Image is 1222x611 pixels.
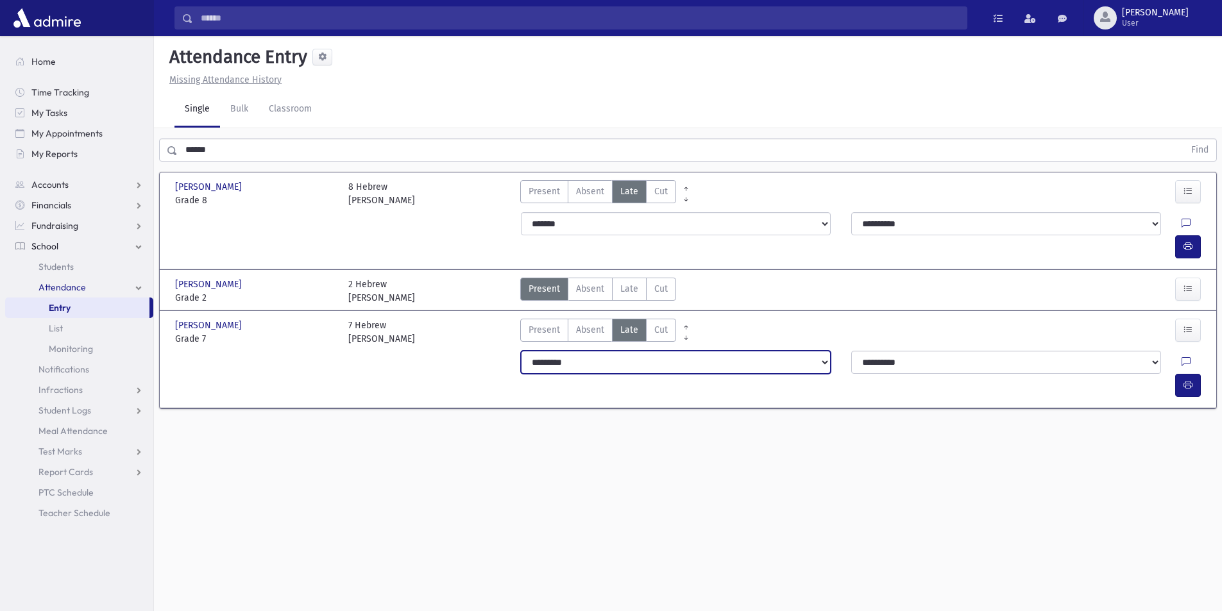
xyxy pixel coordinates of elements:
[5,339,153,359] a: Monitoring
[1122,8,1189,18] span: [PERSON_NAME]
[31,220,78,231] span: Fundraising
[1184,139,1216,161] button: Find
[38,425,108,437] span: Meal Attendance
[654,323,668,337] span: Cut
[348,278,415,305] div: 2 Hebrew [PERSON_NAME]
[38,487,94,498] span: PTC Schedule
[620,323,638,337] span: Late
[5,123,153,144] a: My Appointments
[31,179,69,190] span: Accounts
[5,318,153,339] a: List
[5,503,153,523] a: Teacher Schedule
[38,466,93,478] span: Report Cards
[520,278,676,305] div: AttTypes
[175,180,244,194] span: [PERSON_NAME]
[5,103,153,123] a: My Tasks
[174,92,220,128] a: Single
[529,282,560,296] span: Present
[38,446,82,457] span: Test Marks
[164,46,307,68] h5: Attendance Entry
[520,180,676,207] div: AttTypes
[529,323,560,337] span: Present
[175,278,244,291] span: [PERSON_NAME]
[576,185,604,198] span: Absent
[38,507,110,519] span: Teacher Schedule
[5,256,153,277] a: Students
[5,297,149,318] a: Entry
[38,364,89,375] span: Notifications
[38,261,74,272] span: Students
[5,359,153,380] a: Notifications
[49,343,93,355] span: Monitoring
[49,322,63,334] span: List
[5,400,153,421] a: Student Logs
[5,482,153,503] a: PTC Schedule
[5,195,153,215] a: Financials
[175,194,335,207] span: Grade 8
[5,441,153,462] a: Test Marks
[520,319,676,346] div: AttTypes
[576,323,604,337] span: Absent
[175,332,335,346] span: Grade 7
[169,74,282,85] u: Missing Attendance History
[38,405,91,416] span: Student Logs
[654,185,668,198] span: Cut
[5,277,153,297] a: Attendance
[49,302,71,314] span: Entry
[348,180,415,207] div: 8 Hebrew [PERSON_NAME]
[5,215,153,236] a: Fundraising
[31,87,89,98] span: Time Tracking
[576,282,604,296] span: Absent
[31,199,71,211] span: Financials
[5,51,153,72] a: Home
[10,5,84,31] img: AdmirePro
[654,282,668,296] span: Cut
[5,421,153,441] a: Meal Attendance
[259,92,322,128] a: Classroom
[31,240,58,252] span: School
[164,74,282,85] a: Missing Attendance History
[5,462,153,482] a: Report Cards
[5,82,153,103] a: Time Tracking
[1122,18,1189,28] span: User
[5,144,153,164] a: My Reports
[529,185,560,198] span: Present
[193,6,967,29] input: Search
[31,128,103,139] span: My Appointments
[5,174,153,195] a: Accounts
[175,319,244,332] span: [PERSON_NAME]
[220,92,259,128] a: Bulk
[38,281,86,293] span: Attendance
[31,56,56,67] span: Home
[175,291,335,305] span: Grade 2
[38,384,83,396] span: Infractions
[620,185,638,198] span: Late
[620,282,638,296] span: Late
[31,148,78,160] span: My Reports
[5,380,153,400] a: Infractions
[5,236,153,256] a: School
[31,107,67,119] span: My Tasks
[348,319,415,346] div: 7 Hebrew [PERSON_NAME]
